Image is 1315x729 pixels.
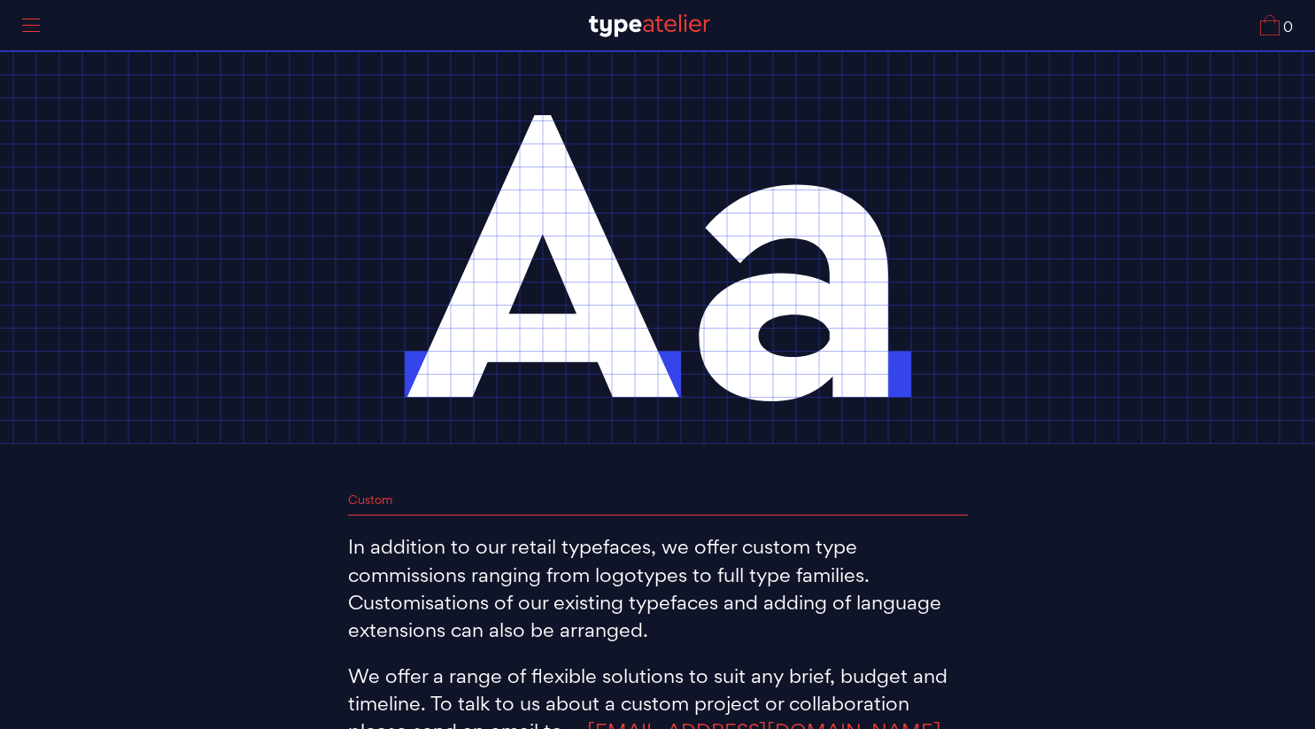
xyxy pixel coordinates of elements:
[1260,15,1280,35] img: Cart_Icon.svg
[348,533,968,644] p: In addition to our retail typefaces, we offer custom type commissions ranging from logotypes to f...
[1280,20,1293,35] span: 0
[1260,15,1293,35] a: 0
[348,492,968,516] h1: Custom
[589,14,710,37] img: TA_Logo.svg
